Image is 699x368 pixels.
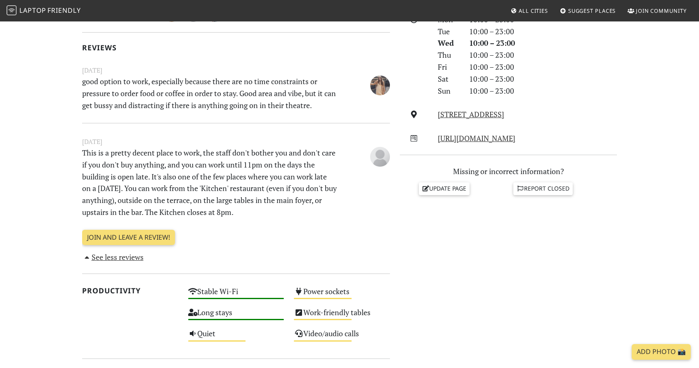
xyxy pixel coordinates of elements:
div: 10:00 – 23:00 [464,49,622,61]
img: 4035-fatima.jpg [370,75,390,95]
div: 10:00 – 23:00 [464,26,622,38]
div: Stable Wi-Fi [183,285,289,306]
a: Report closed [513,182,573,195]
a: [URL][DOMAIN_NAME] [438,133,515,143]
div: Power sockets [289,285,395,306]
div: Quiet [183,327,289,348]
a: Join Community [624,3,690,18]
div: 10:00 – 23:00 [464,73,622,85]
p: Missing or incorrect information? [400,165,617,177]
div: Sat [433,73,464,85]
div: Long stays [183,306,289,327]
a: See less reviews [82,252,144,262]
div: 10:00 – 23:00 [464,61,622,73]
span: Anonymous [370,151,390,160]
div: Tue [433,26,464,38]
h2: Reviews [82,43,390,52]
div: Video/audio calls [289,327,395,348]
span: Suggest Places [568,7,616,14]
a: Join and leave a review! [82,230,175,245]
div: Thu [433,49,464,61]
div: Work-friendly tables [289,306,395,327]
span: Laptop [19,6,46,15]
p: This is a pretty decent place to work, the staff don't bother you and don't care if you don't buy... [77,147,342,218]
small: [DATE] [77,65,395,75]
img: LaptopFriendly [7,5,17,15]
span: All Cities [519,7,548,14]
a: Add Photo 📸 [632,344,691,360]
h2: Productivity [82,286,178,295]
div: Fri [433,61,464,73]
a: All Cities [507,3,551,18]
div: Sun [433,85,464,97]
p: good option to work, especially because there are no time constraints or pressure to order food o... [77,75,342,111]
img: blank-535327c66bd565773addf3077783bbfce4b00ec00e9fd257753287c682c7fa38.png [370,147,390,167]
a: LaptopFriendly LaptopFriendly [7,4,81,18]
div: 10:00 – 23:00 [464,37,622,49]
span: Friendly [47,6,80,15]
span: Join Community [636,7,687,14]
div: Wed [433,37,464,49]
small: [DATE] [77,137,395,147]
div: 10:00 – 23:00 [464,85,622,97]
a: Suggest Places [557,3,619,18]
a: Update page [419,182,470,195]
span: Fátima González [370,79,390,89]
a: [STREET_ADDRESS] [438,109,504,119]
